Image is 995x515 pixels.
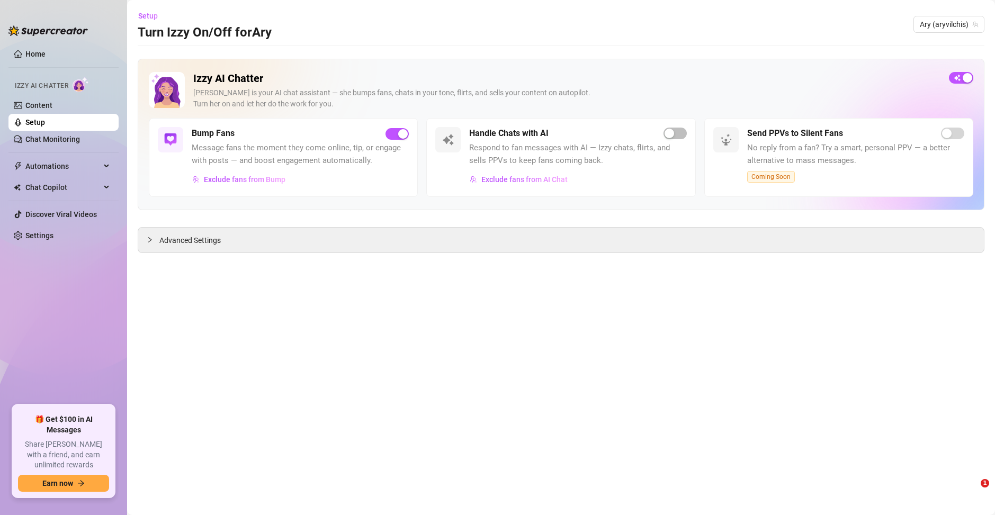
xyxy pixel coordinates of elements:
[193,87,940,110] div: [PERSON_NAME] is your AI chat assistant — she bumps fans, chats in your tone, flirts, and sells y...
[25,179,101,196] span: Chat Copilot
[481,175,568,184] span: Exclude fans from AI Chat
[192,142,409,167] span: Message fans the moment they come online, tip, or engage with posts — and boost engagement automa...
[25,231,53,240] a: Settings
[25,118,45,127] a: Setup
[14,162,22,170] span: thunderbolt
[972,21,979,28] span: team
[469,127,549,140] h5: Handle Chats with AI
[442,133,454,146] img: svg%3e
[18,475,109,492] button: Earn nowarrow-right
[159,234,221,246] span: Advanced Settings
[25,158,101,175] span: Automations
[192,171,286,188] button: Exclude fans from Bump
[138,7,166,24] button: Setup
[18,439,109,471] span: Share [PERSON_NAME] with a friend, and earn unlimited rewards
[42,479,73,487] span: Earn now
[192,176,200,183] img: svg%3e
[138,24,272,41] h3: Turn Izzy On/Off for Ary
[14,184,21,191] img: Chat Copilot
[25,210,97,219] a: Discover Viral Videos
[193,72,940,85] h2: Izzy AI Chatter
[25,101,52,110] a: Content
[469,142,686,167] span: Respond to fan messages with AI — Izzy chats, flirts, and sells PPVs to keep fans coming back.
[720,133,732,146] img: svg%3e
[25,50,46,58] a: Home
[469,171,568,188] button: Exclude fans from AI Chat
[138,12,158,20] span: Setup
[25,135,80,143] a: Chat Monitoring
[15,81,68,91] span: Izzy AI Chatter
[147,234,159,246] div: collapsed
[981,479,989,487] span: 1
[192,127,235,140] h5: Bump Fans
[147,237,153,243] span: collapsed
[747,142,964,167] span: No reply from a fan? Try a smart, personal PPV — a better alternative to mass messages.
[204,175,285,184] span: Exclude fans from Bump
[77,480,85,487] span: arrow-right
[920,16,978,32] span: Ary (aryvilchis)
[959,479,984,504] iframe: Intercom live chat
[747,171,795,183] span: Coming Soon
[8,25,88,36] img: logo-BBDzfeDw.svg
[73,77,89,92] img: AI Chatter
[470,176,477,183] img: svg%3e
[164,133,177,146] img: svg%3e
[149,72,185,108] img: Izzy AI Chatter
[747,127,843,140] h5: Send PPVs to Silent Fans
[18,414,109,435] span: 🎁 Get $100 in AI Messages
